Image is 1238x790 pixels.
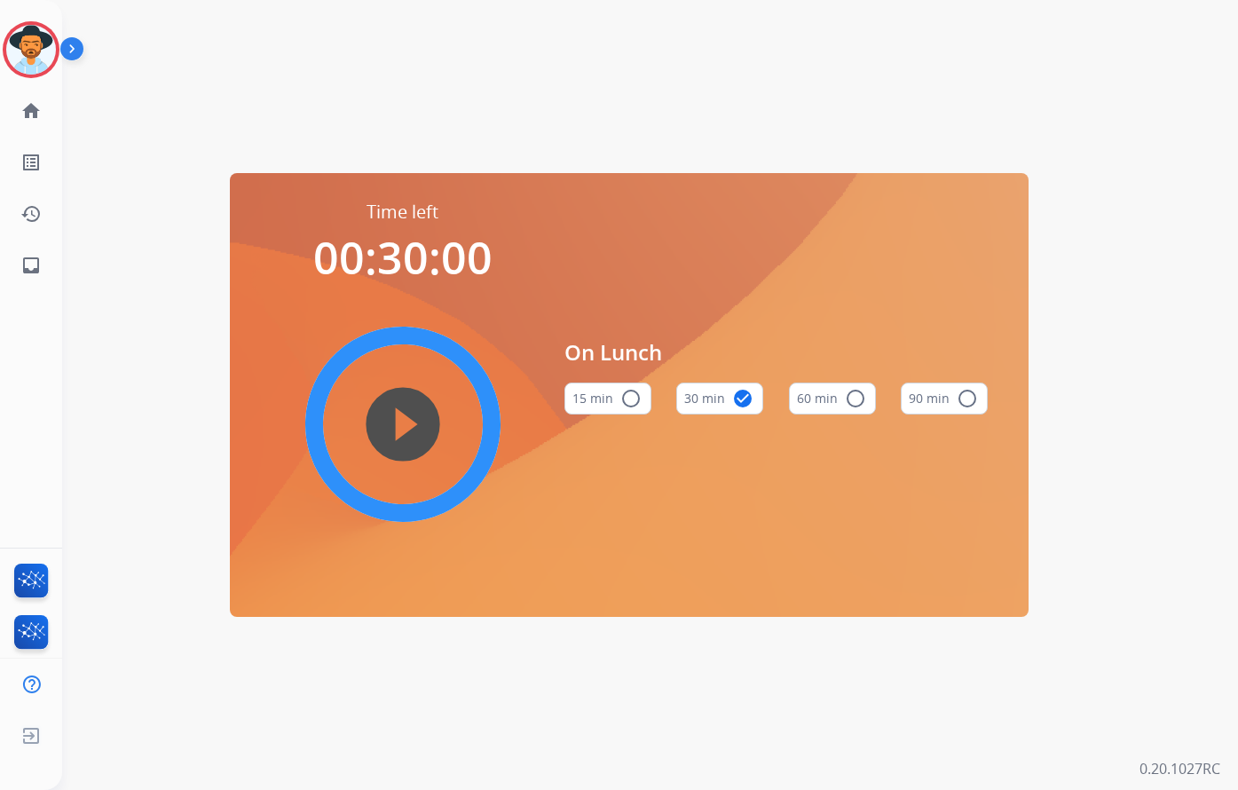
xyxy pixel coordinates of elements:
mat-icon: inbox [20,255,42,276]
mat-icon: home [20,100,42,122]
mat-icon: radio_button_unchecked [845,388,866,409]
button: 90 min [901,383,988,415]
mat-icon: radio_button_unchecked [620,388,642,409]
mat-icon: play_circle_filled [392,414,414,435]
img: avatar [6,25,56,75]
span: On Lunch [564,336,989,368]
button: 15 min [564,383,651,415]
button: 60 min [789,383,876,415]
mat-icon: radio_button_unchecked [957,388,978,409]
mat-icon: history [20,203,42,225]
span: Time left [367,200,438,225]
button: 30 min [676,383,763,415]
p: 0.20.1027RC [1139,758,1220,779]
mat-icon: check_circle [732,388,753,409]
mat-icon: list_alt [20,152,42,173]
span: 00:30:00 [313,227,493,288]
